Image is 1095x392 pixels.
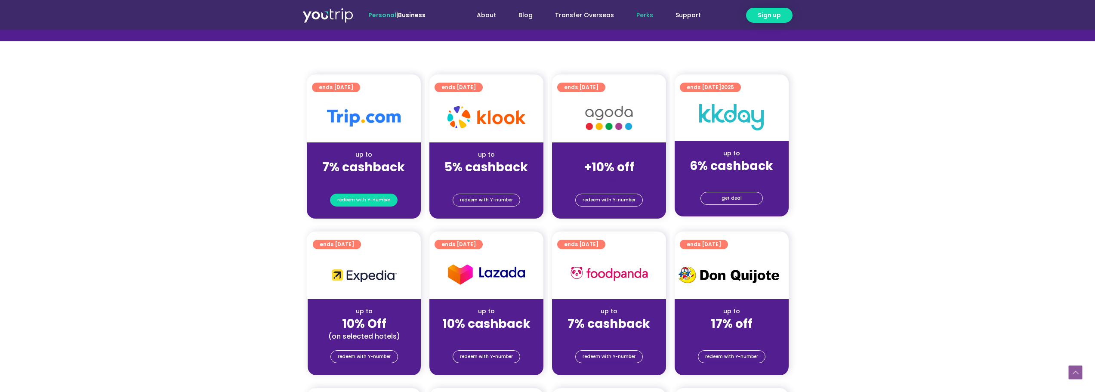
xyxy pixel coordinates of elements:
[698,350,765,363] a: redeem with Y-number
[664,7,712,23] a: Support
[564,83,598,92] span: ends [DATE]
[557,240,605,249] a: ends [DATE]
[682,332,782,341] div: (for stays only)
[700,192,763,205] a: get deal
[320,240,354,249] span: ends [DATE]
[315,307,414,316] div: up to
[319,83,353,92] span: ends [DATE]
[682,149,782,158] div: up to
[559,175,659,184] div: (for stays only)
[682,174,782,183] div: (for stays only)
[559,332,659,341] div: (for stays only)
[453,194,520,207] a: redeem with Y-number
[711,315,753,332] strong: 17% off
[338,351,391,363] span: redeem with Y-number
[314,175,414,184] div: (for stays only)
[466,7,507,23] a: About
[687,83,734,92] span: ends [DATE]
[460,351,513,363] span: redeem with Y-number
[449,7,712,23] nav: Menu
[746,8,793,23] a: Sign up
[722,192,742,204] span: get deal
[544,7,625,23] a: Transfer Overseas
[507,7,544,23] a: Blog
[690,157,773,174] strong: 6% cashback
[342,315,386,332] strong: 10% Off
[398,11,426,19] a: Business
[436,332,537,341] div: (for stays only)
[583,194,635,206] span: redeem with Y-number
[312,83,360,92] a: ends [DATE]
[441,240,476,249] span: ends [DATE]
[313,240,361,249] a: ends [DATE]
[315,332,414,341] div: (on selected hotels)
[435,83,483,92] a: ends [DATE]
[625,7,664,23] a: Perks
[568,315,650,332] strong: 7% cashback
[584,159,634,176] strong: +10% off
[368,11,396,19] span: Personal
[680,240,728,249] a: ends [DATE]
[337,194,390,206] span: redeem with Y-number
[758,11,781,20] span: Sign up
[436,175,537,184] div: (for stays only)
[453,350,520,363] a: redeem with Y-number
[721,83,734,91] span: 2025
[575,350,643,363] a: redeem with Y-number
[559,307,659,316] div: up to
[330,350,398,363] a: redeem with Y-number
[444,159,528,176] strong: 5% cashback
[441,83,476,92] span: ends [DATE]
[583,351,635,363] span: redeem with Y-number
[436,307,537,316] div: up to
[557,83,605,92] a: ends [DATE]
[682,307,782,316] div: up to
[322,159,405,176] strong: 7% cashback
[601,150,617,159] span: up to
[314,150,414,159] div: up to
[575,194,643,207] a: redeem with Y-number
[368,11,426,19] span: |
[687,240,721,249] span: ends [DATE]
[442,315,531,332] strong: 10% cashback
[680,83,741,92] a: ends [DATE]2025
[564,240,598,249] span: ends [DATE]
[435,240,483,249] a: ends [DATE]
[705,351,758,363] span: redeem with Y-number
[460,194,513,206] span: redeem with Y-number
[330,194,398,207] a: redeem with Y-number
[436,150,537,159] div: up to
